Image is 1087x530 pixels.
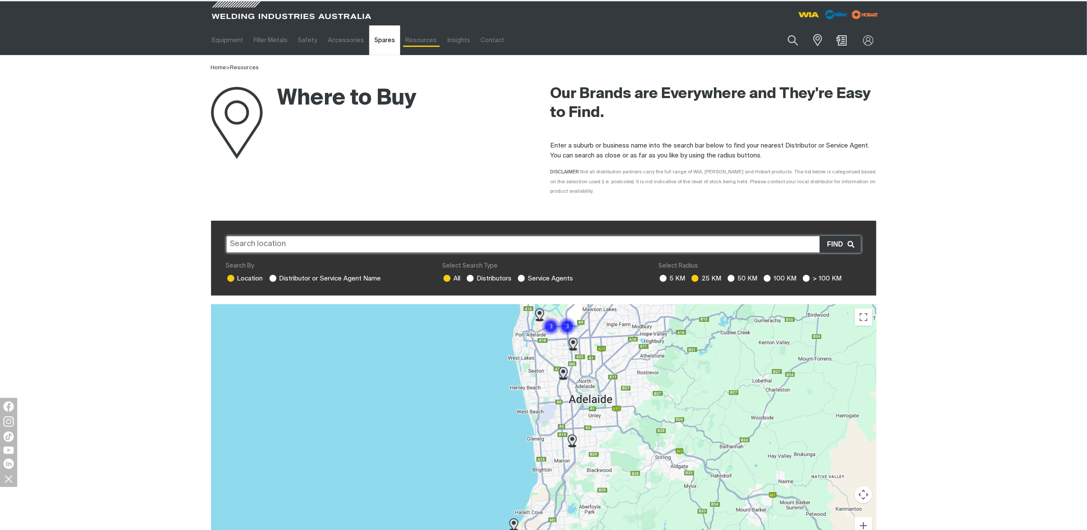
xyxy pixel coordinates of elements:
h2: Our Brands are Everywhere and They're Easy to Find. [551,85,876,123]
span: > [227,65,230,71]
div: Select Radius [658,262,861,271]
div: Cluster of 3 markers [557,317,577,336]
nav: Main [207,25,712,55]
a: Resources [400,25,442,55]
a: Insights [442,25,475,55]
label: Distributor or Service Agent Name [268,275,381,282]
label: 25 KM [690,275,721,282]
img: TikTok [3,431,14,442]
a: Equipment [207,25,248,55]
a: Safety [293,25,322,55]
input: Product name or item number... [768,30,808,50]
a: Contact [475,25,509,55]
label: 5 KM [658,275,685,282]
div: Cluster of 3 markers [541,317,560,336]
span: DISCLAIMER: [551,169,876,194]
p: Enter a suburb or business name into the search bar below to find your nearest Distributor or Ser... [551,141,876,160]
a: Spares [369,25,400,55]
a: Resources [230,65,259,71]
img: hide socials [1,471,16,486]
label: 100 KM [762,275,796,282]
label: > 100 KM [802,275,842,282]
span: Not all distribution partners carry the full range of WIA, [PERSON_NAME] and Hobart products. The... [551,169,876,194]
span: Find [827,239,847,250]
img: LinkedIn [3,459,14,469]
a: Home [211,65,227,71]
label: All [442,275,460,282]
div: Select Search Type [442,262,645,271]
label: 50 KM [726,275,757,282]
a: Filler Metals [248,25,293,55]
button: Find [820,236,860,253]
a: Accessories [323,25,369,55]
img: Instagram [3,416,14,427]
img: miller [849,8,881,21]
button: Map camera controls [855,486,872,503]
input: Search location [226,236,861,253]
button: Search products [778,30,808,50]
label: Location [226,275,263,282]
label: Distributors [465,275,511,282]
img: Facebook [3,401,14,412]
h1: Where to Buy [211,85,417,113]
label: Service Agents [517,275,573,282]
img: YouTube [3,447,14,454]
a: Shopping cart (0 product(s)) [835,35,848,46]
button: Toggle fullscreen view [855,308,872,326]
div: Search By [226,262,429,271]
